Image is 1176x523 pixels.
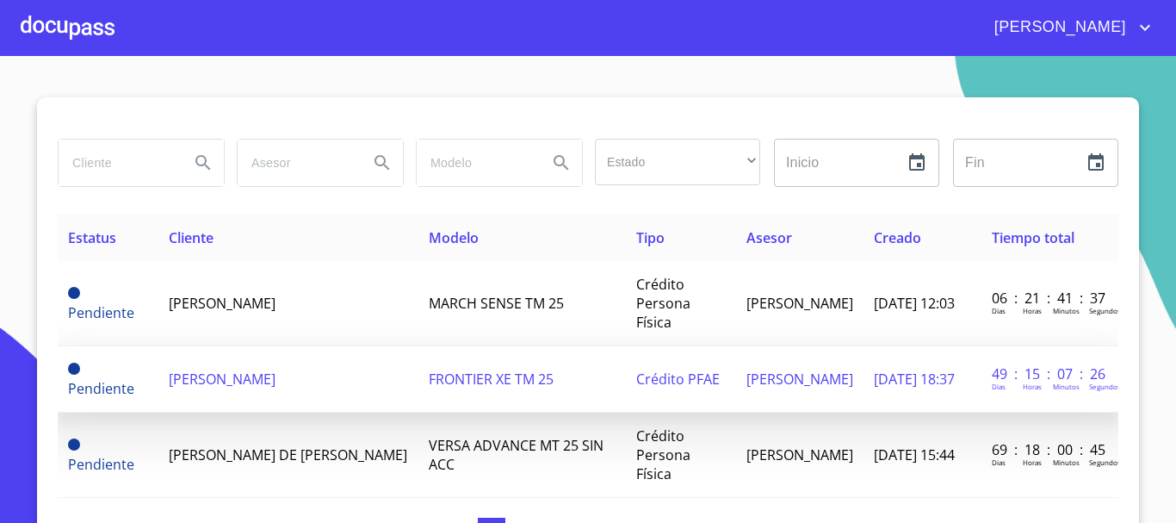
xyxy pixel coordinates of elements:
span: [PERSON_NAME] [746,445,853,464]
button: account of current user [981,14,1155,41]
span: Crédito Persona Física [636,426,690,483]
input: search [59,140,176,186]
span: Tipo [636,228,665,247]
p: 49 : 15 : 07 : 26 [992,364,1108,383]
p: 69 : 18 : 00 : 45 [992,440,1108,459]
span: [DATE] 15:44 [874,445,955,464]
div: ​ [595,139,760,185]
span: Pendiente [68,455,134,474]
button: Search [183,142,224,184]
span: [PERSON_NAME] [746,370,853,389]
p: Dias [992,306,1006,315]
span: [PERSON_NAME] [169,370,275,389]
p: Horas [1023,306,1042,315]
p: Segundos [1089,458,1121,467]
span: [PERSON_NAME] [169,294,275,313]
span: Pendiente [68,363,80,375]
input: search [238,140,355,186]
p: Minutos [1053,306,1080,315]
span: Pendiente [68,303,134,322]
p: Dias [992,458,1006,467]
p: Minutos [1053,458,1080,467]
span: [DATE] 18:37 [874,370,955,389]
p: Segundos [1089,382,1121,391]
span: Pendiente [68,439,80,451]
button: Search [362,142,403,184]
span: [PERSON_NAME] [746,294,853,313]
span: FRONTIER XE TM 25 [429,370,554,389]
span: Pendiente [68,379,134,398]
p: 06 : 21 : 41 : 37 [992,289,1108,308]
span: [PERSON_NAME] [981,14,1135,41]
span: Crédito Persona Física [636,275,690,332]
span: Creado [874,228,921,247]
p: Horas [1023,382,1042,391]
p: Minutos [1053,382,1080,391]
p: Dias [992,382,1006,391]
span: [DATE] 12:03 [874,294,955,313]
p: Segundos [1089,306,1121,315]
span: Modelo [429,228,479,247]
span: VERSA ADVANCE MT 25 SIN ACC [429,436,603,474]
span: Asesor [746,228,792,247]
button: Search [541,142,582,184]
span: Tiempo total [992,228,1074,247]
span: Crédito PFAE [636,370,720,389]
span: Estatus [68,228,116,247]
span: MARCH SENSE TM 25 [429,294,564,313]
span: Cliente [169,228,214,247]
p: Horas [1023,458,1042,467]
input: search [417,140,534,186]
span: Pendiente [68,287,80,299]
span: [PERSON_NAME] DE [PERSON_NAME] [169,445,407,464]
